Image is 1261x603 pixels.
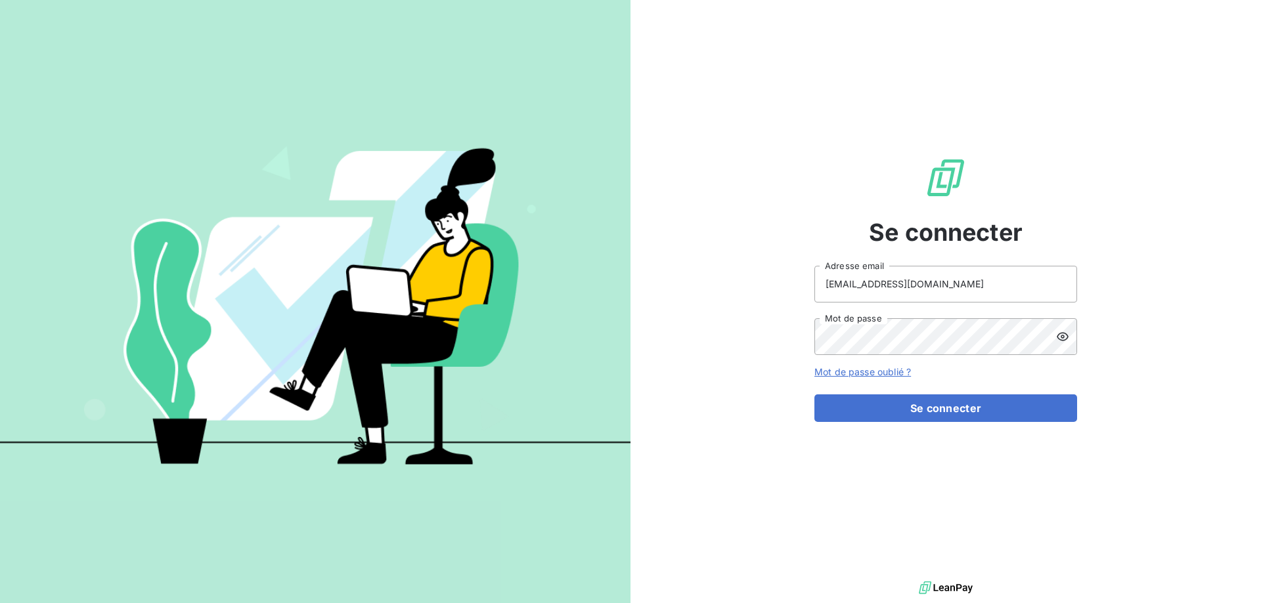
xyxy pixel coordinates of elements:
[869,215,1023,250] span: Se connecter
[814,394,1077,422] button: Se connecter
[925,157,967,199] img: Logo LeanPay
[814,266,1077,302] input: placeholder
[919,578,973,598] img: logo
[814,366,911,377] a: Mot de passe oublié ?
